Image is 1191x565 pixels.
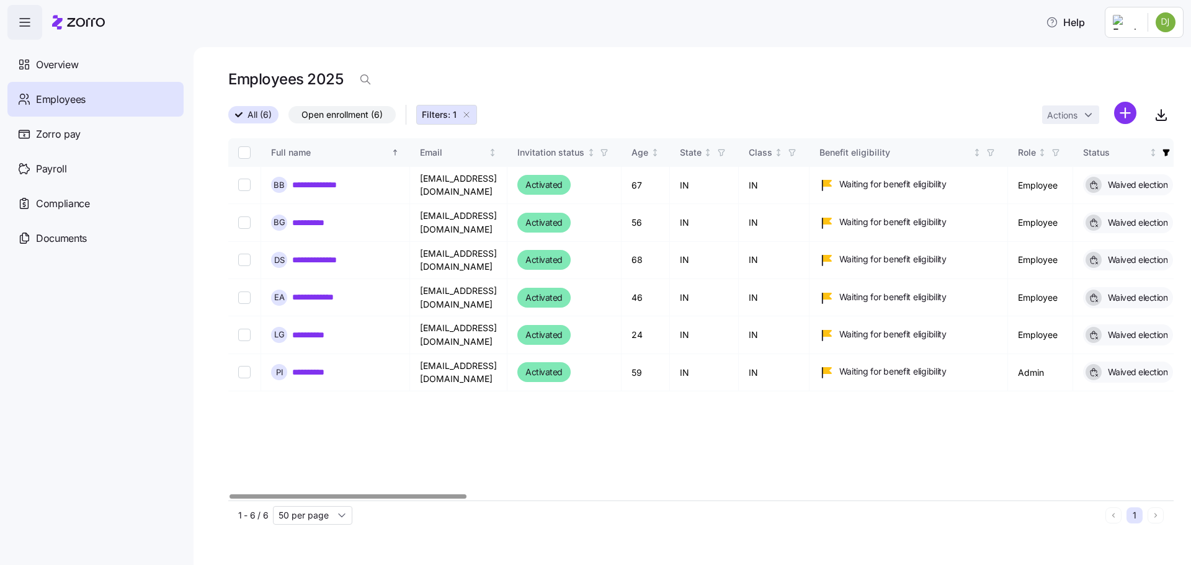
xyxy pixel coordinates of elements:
div: Not sorted [774,148,783,157]
span: 1 - 6 / 6 [238,509,268,522]
span: Waived election [1104,179,1168,191]
td: IN [739,167,810,204]
input: Select record 6 [238,366,251,378]
span: Activated [525,252,563,267]
div: Email [420,146,486,159]
span: Waived election [1104,366,1168,378]
td: 56 [622,204,670,241]
img: Employer logo [1113,15,1138,30]
div: Full name [271,146,389,159]
div: Class [749,146,772,159]
span: Waiting for benefit eligibility [839,216,947,228]
th: StateNot sorted [670,138,739,167]
div: Not sorted [703,148,712,157]
a: Compliance [7,186,184,221]
span: Actions [1047,111,1077,120]
input: Select all records [238,146,251,159]
button: Next page [1148,507,1164,523]
div: Not sorted [587,148,595,157]
a: Payroll [7,151,184,186]
th: Full nameSorted ascending [261,138,410,167]
span: Zorro pay [36,127,81,142]
td: [EMAIL_ADDRESS][DOMAIN_NAME] [410,354,507,391]
div: Role [1018,146,1036,159]
div: Sorted ascending [391,148,399,157]
svg: add icon [1114,102,1136,124]
div: State [680,146,702,159]
span: Waived election [1104,216,1168,229]
td: Employee [1008,242,1073,279]
th: ClassNot sorted [739,138,810,167]
td: 24 [622,316,670,354]
td: IN [739,316,810,354]
span: Waived election [1104,254,1168,266]
h1: Employees 2025 [228,69,343,89]
span: Activated [525,215,563,230]
th: EmailNot sorted [410,138,507,167]
span: Employees [36,92,86,107]
span: Waiting for benefit eligibility [839,178,947,190]
td: IN [739,242,810,279]
th: Invitation statusNot sorted [507,138,622,167]
input: Select record 5 [238,329,251,341]
span: Payroll [36,161,67,177]
span: Waiting for benefit eligibility [839,253,947,265]
span: Activated [525,177,563,192]
div: Status [1083,146,1147,159]
a: Employees [7,82,184,117]
div: Not sorted [1149,148,1158,157]
div: Not sorted [1038,148,1046,157]
span: Overview [36,57,78,73]
span: Compliance [36,196,90,211]
img: ebbf617f566908890dfd872f8ec40b3c [1156,12,1175,32]
span: Waiting for benefit eligibility [839,365,947,378]
a: Overview [7,47,184,82]
td: [EMAIL_ADDRESS][DOMAIN_NAME] [410,204,507,241]
span: Activated [525,365,563,380]
button: Filters: 1 [416,105,477,125]
td: IN [670,354,739,391]
td: IN [670,204,739,241]
input: Select record 4 [238,291,251,304]
div: Not sorted [488,148,497,157]
span: Activated [525,327,563,342]
button: Previous page [1105,507,1122,523]
span: D S [274,256,285,264]
td: [EMAIL_ADDRESS][DOMAIN_NAME] [410,316,507,354]
div: Invitation status [517,146,584,159]
td: IN [670,242,739,279]
td: Admin [1008,354,1073,391]
span: Activated [525,290,563,305]
td: Employee [1008,316,1073,354]
td: [EMAIL_ADDRESS][DOMAIN_NAME] [410,167,507,204]
td: IN [670,167,739,204]
td: Employee [1008,204,1073,241]
span: B B [274,181,285,189]
td: 46 [622,279,670,316]
span: Help [1046,15,1085,30]
button: Actions [1042,105,1099,124]
span: B G [274,218,285,226]
span: Waiting for benefit eligibility [839,291,947,303]
td: [EMAIL_ADDRESS][DOMAIN_NAME] [410,242,507,279]
span: L G [274,331,285,339]
button: 1 [1126,507,1143,523]
td: 68 [622,242,670,279]
span: All (6) [248,107,272,123]
input: Select record 2 [238,216,251,229]
td: Employee [1008,279,1073,316]
span: P I [276,368,283,376]
th: AgeNot sorted [622,138,670,167]
th: RoleNot sorted [1008,138,1073,167]
input: Select record 1 [238,179,251,191]
span: Waived election [1104,329,1168,341]
div: Age [631,146,648,159]
span: Documents [36,231,87,246]
div: Benefit eligibility [819,146,971,159]
th: StatusNot sorted [1073,138,1184,167]
td: IN [739,354,810,391]
td: IN [739,204,810,241]
a: Zorro pay [7,117,184,151]
td: 59 [622,354,670,391]
div: Not sorted [651,148,659,157]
